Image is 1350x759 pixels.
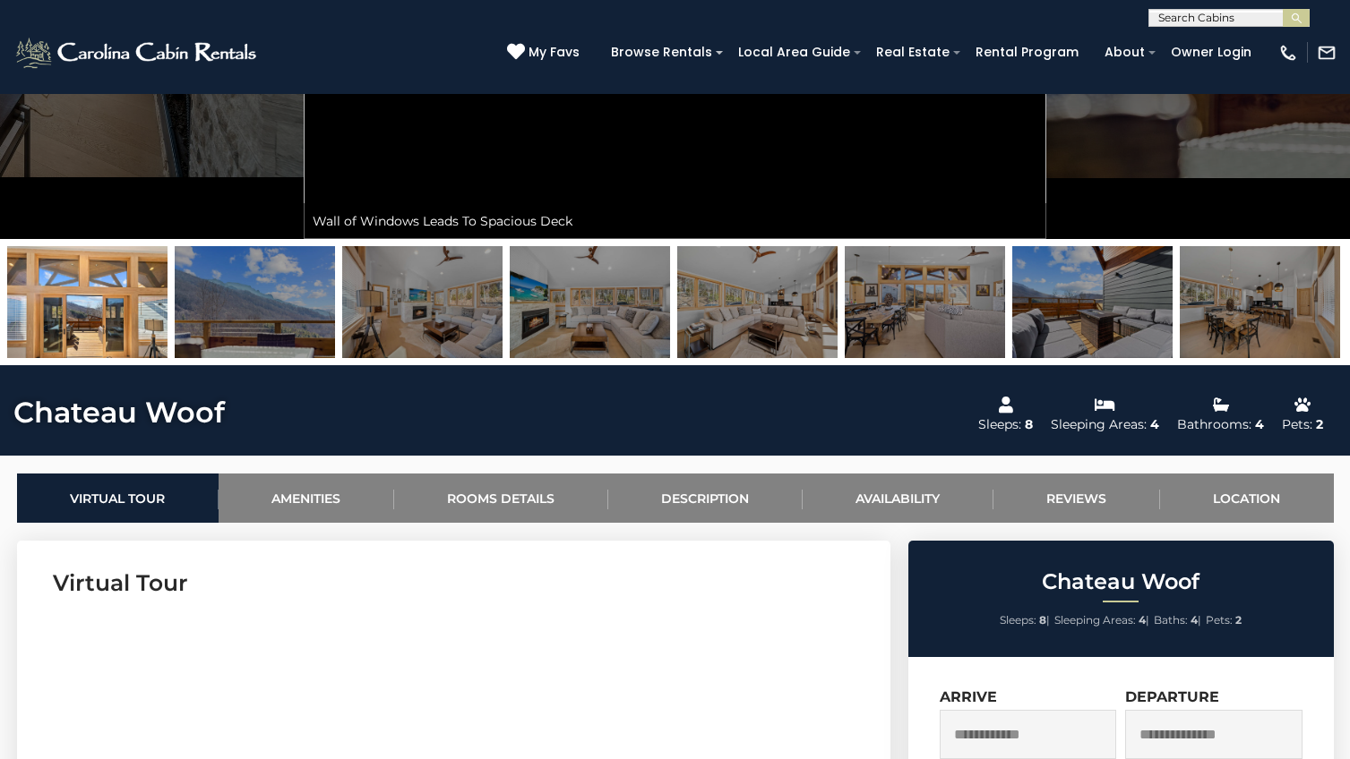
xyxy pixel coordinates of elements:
span: Pets: [1206,613,1233,627]
li: | [1000,609,1050,632]
img: 167987681 [845,246,1005,358]
span: Sleeping Areas: [1054,613,1136,627]
a: Rental Program [967,38,1088,66]
label: Departure [1125,688,1219,705]
img: 167987738 [175,246,335,358]
a: Amenities [219,473,394,523]
img: 167987686 [1180,246,1340,358]
span: Sleeps: [1000,613,1036,627]
a: Owner Login [1162,38,1260,66]
h2: Chateau Woof [913,570,1329,593]
strong: 4 [1191,613,1198,627]
h3: Virtual Tour [53,567,855,599]
a: Availability [803,473,993,523]
a: Location [1160,473,1334,523]
img: 167987684 [510,246,670,358]
img: 167987719 [1012,246,1173,358]
div: Wall of Windows Leads To Spacious Deck [304,203,1046,239]
strong: 8 [1039,613,1046,627]
span: My Favs [529,43,580,62]
a: About [1096,38,1154,66]
a: Browse Rentals [602,38,721,66]
a: Reviews [993,473,1160,523]
li: | [1154,609,1201,632]
label: Arrive [940,688,997,705]
img: 167987685 [342,246,503,358]
img: phone-regular-white.png [1278,43,1298,63]
a: Local Area Guide [729,38,859,66]
a: Virtual Tour [17,473,219,523]
strong: 2 [1235,613,1242,627]
a: My Favs [507,43,584,63]
img: White-1-2.png [13,35,262,71]
img: 167987715 [7,246,168,358]
span: Baths: [1154,613,1188,627]
a: Description [608,473,803,523]
a: Real Estate [867,38,959,66]
li: | [1054,609,1149,632]
img: 167987683 [677,246,838,358]
strong: 4 [1139,613,1146,627]
a: Rooms Details [394,473,608,523]
img: mail-regular-white.png [1317,43,1337,63]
